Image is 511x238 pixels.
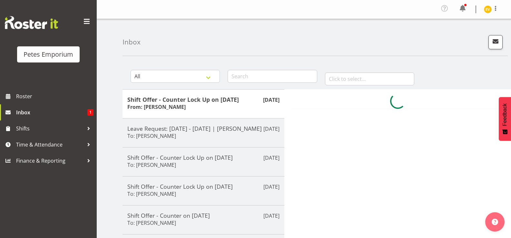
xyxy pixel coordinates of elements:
[87,109,93,116] span: 1
[499,97,511,141] button: Feedback - Show survey
[127,125,280,132] h5: Leave Request: [DATE] - [DATE] | [PERSON_NAME]
[325,72,414,85] input: Click to select...
[263,183,280,191] p: [DATE]
[127,220,176,226] h6: To: [PERSON_NAME]
[123,38,141,46] h4: Inbox
[24,50,73,59] div: Petes Emporium
[263,96,280,104] p: [DATE]
[484,5,492,13] img: eva-vailini10223.jpg
[127,133,176,139] h6: To: [PERSON_NAME]
[127,191,176,197] h6: To: [PERSON_NAME]
[127,154,280,161] h5: Shift Offer - Counter Lock Up on [DATE]
[16,124,84,133] span: Shifts
[5,16,58,29] img: Rosterit website logo
[127,212,280,219] h5: Shift Offer - Counter on [DATE]
[127,183,280,190] h5: Shift Offer - Counter Lock Up on [DATE]
[16,140,84,149] span: Time & Attendance
[263,125,280,133] p: [DATE]
[228,70,317,83] input: Search
[16,156,84,166] span: Finance & Reporting
[492,219,498,225] img: help-xxl-2.png
[16,108,87,117] span: Inbox
[263,212,280,220] p: [DATE]
[16,91,93,101] span: Roster
[263,154,280,162] p: [DATE]
[127,96,280,103] h5: Shift Offer - Counter Lock Up on [DATE]
[127,162,176,168] h6: To: [PERSON_NAME]
[127,104,186,110] h6: From: [PERSON_NAME]
[502,103,508,126] span: Feedback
